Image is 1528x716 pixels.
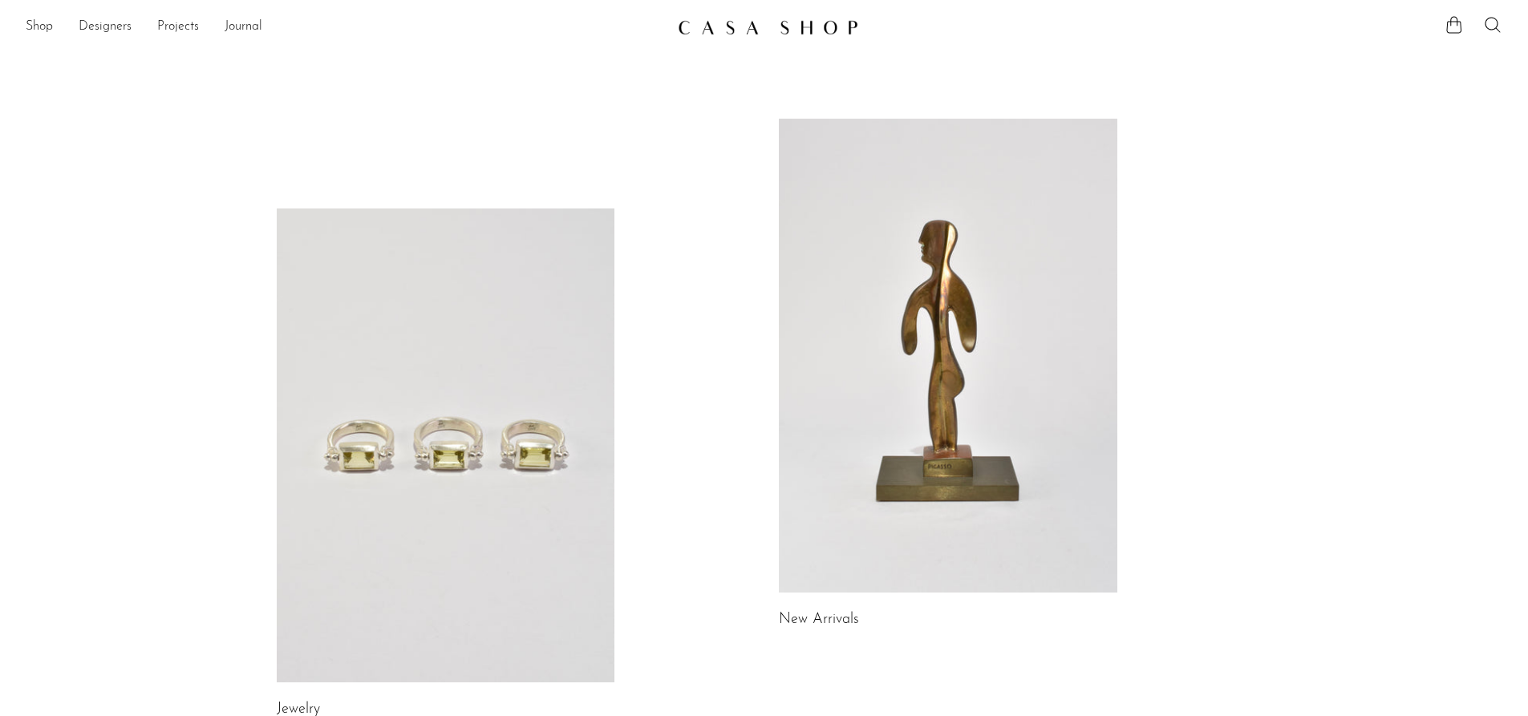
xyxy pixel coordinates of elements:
a: Shop [26,17,53,38]
a: New Arrivals [779,613,859,627]
a: Projects [157,17,199,38]
a: Journal [225,17,262,38]
ul: NEW HEADER MENU [26,14,665,41]
nav: Desktop navigation [26,14,665,41]
a: Designers [79,17,132,38]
